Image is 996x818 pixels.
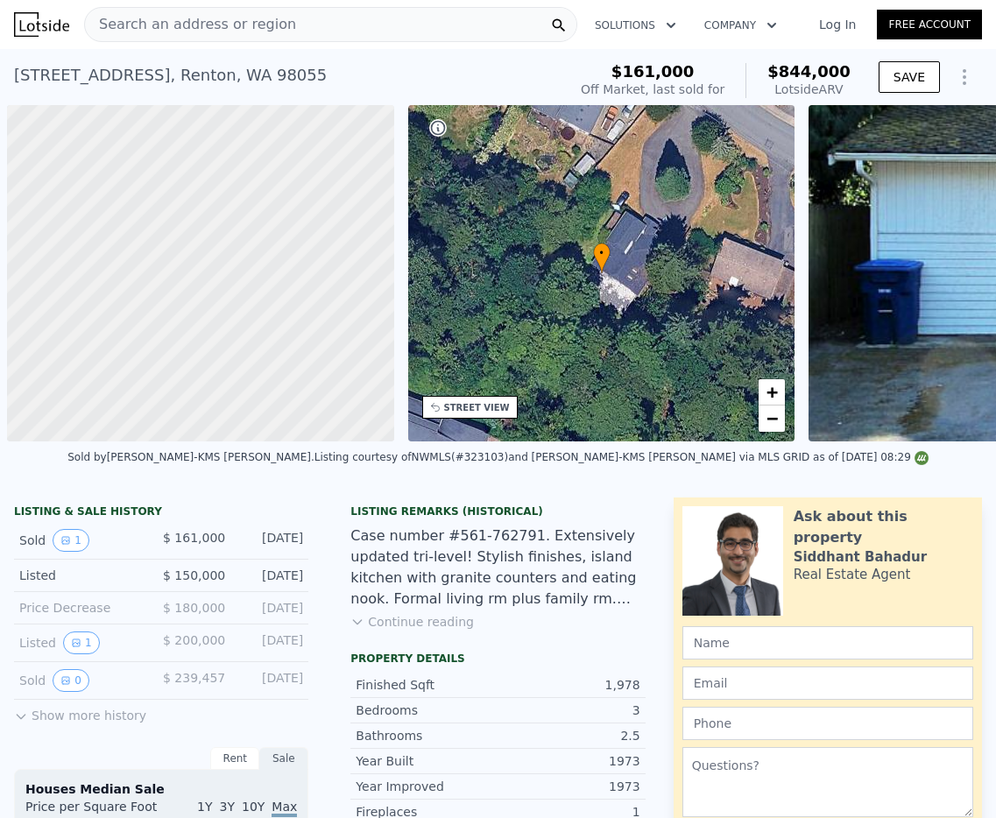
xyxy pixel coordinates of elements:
[14,504,308,522] div: LISTING & SALE HISTORY
[794,566,911,583] div: Real Estate Agent
[14,12,69,37] img: Lotside
[356,702,498,719] div: Bedrooms
[581,81,724,98] div: Off Market, last sold for
[239,529,303,552] div: [DATE]
[19,669,147,692] div: Sold
[53,669,89,692] button: View historical data
[163,531,225,545] span: $ 161,000
[314,451,929,463] div: Listing courtesy of NWMLS (#323103) and [PERSON_NAME]-KMS [PERSON_NAME] via MLS GRID as of [DATE]...
[879,61,940,93] button: SAVE
[19,529,147,552] div: Sold
[163,671,225,685] span: $ 239,457
[163,633,225,647] span: $ 200,000
[498,778,639,795] div: 1973
[53,529,89,552] button: View historical data
[350,525,645,610] div: Case number #561-762791. Extensively updated tri-level! Stylish finishes, island kitchen with gra...
[611,62,695,81] span: $161,000
[682,626,973,659] input: Name
[498,676,639,694] div: 1,978
[593,243,611,273] div: •
[350,504,645,518] div: Listing Remarks (Historical)
[444,401,510,414] div: STREET VIEW
[794,506,973,548] div: Ask about this property
[581,10,690,41] button: Solutions
[14,700,146,724] button: Show more history
[272,800,297,817] span: Max
[19,599,147,617] div: Price Decrease
[242,800,265,814] span: 10Y
[350,613,474,631] button: Continue reading
[25,780,297,798] div: Houses Median Sale
[682,707,973,740] input: Phone
[239,599,303,617] div: [DATE]
[947,60,982,95] button: Show Options
[498,727,639,744] div: 2.5
[356,676,498,694] div: Finished Sqft
[19,631,147,654] div: Listed
[498,752,639,770] div: 1973
[350,652,645,666] div: Property details
[759,405,785,432] a: Zoom out
[498,702,639,719] div: 3
[877,10,982,39] a: Free Account
[19,567,147,584] div: Listed
[794,548,927,566] div: Siddhant Bahadur
[766,407,778,429] span: −
[356,778,498,795] div: Year Improved
[356,752,498,770] div: Year Built
[915,451,929,465] img: NWMLS Logo
[239,567,303,584] div: [DATE]
[197,800,212,814] span: 1Y
[759,379,785,405] a: Zoom in
[259,747,308,770] div: Sale
[85,14,296,35] span: Search an address or region
[63,631,100,654] button: View historical data
[690,10,791,41] button: Company
[163,568,225,582] span: $ 150,000
[767,62,851,81] span: $844,000
[356,727,498,744] div: Bathrooms
[163,601,225,615] span: $ 180,000
[210,747,259,770] div: Rent
[239,631,303,654] div: [DATE]
[239,669,303,692] div: [DATE]
[220,800,235,814] span: 3Y
[14,63,327,88] div: [STREET_ADDRESS] , Renton , WA 98055
[682,666,973,700] input: Email
[766,381,778,403] span: +
[593,245,611,261] span: •
[767,81,851,98] div: Lotside ARV
[798,16,877,33] a: Log In
[67,451,314,463] div: Sold by [PERSON_NAME]-KMS [PERSON_NAME] .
